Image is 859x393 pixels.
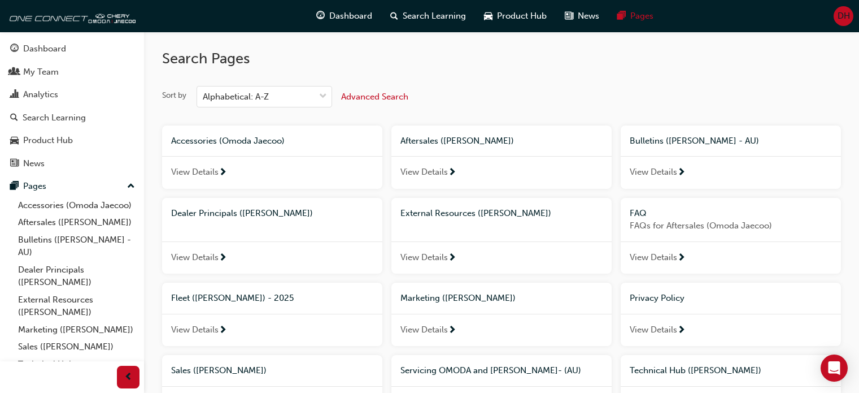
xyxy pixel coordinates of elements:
span: next-icon [219,168,227,178]
a: News [5,153,139,174]
span: View Details [400,166,448,179]
a: Bulletins ([PERSON_NAME] - AU) [14,231,139,261]
div: Dashboard [23,42,66,55]
span: pages-icon [617,9,626,23]
span: up-icon [127,179,135,194]
a: search-iconSearch Learning [381,5,475,28]
span: next-icon [677,326,686,336]
span: next-icon [219,253,227,264]
span: Advanced Search [341,92,408,102]
a: Dealer Principals ([PERSON_NAME])View Details [162,198,382,274]
span: Search Learning [403,10,466,23]
span: guage-icon [10,44,19,54]
a: Marketing ([PERSON_NAME]) [14,321,139,339]
a: Dealer Principals ([PERSON_NAME]) [14,261,139,291]
span: guage-icon [316,9,325,23]
span: Sales ([PERSON_NAME]) [171,365,267,375]
span: View Details [630,166,677,179]
div: Open Intercom Messenger [821,355,848,382]
span: Dashboard [329,10,372,23]
button: DH [834,6,853,26]
span: Aftersales ([PERSON_NAME]) [400,136,514,146]
img: oneconnect [6,5,136,27]
span: search-icon [390,9,398,23]
a: Privacy PolicyView Details [621,283,841,346]
a: Sales ([PERSON_NAME]) [14,338,139,356]
span: news-icon [10,159,19,169]
a: External Resources ([PERSON_NAME])View Details [391,198,612,274]
a: Bulletins ([PERSON_NAME] - AU)View Details [621,126,841,189]
span: car-icon [484,9,492,23]
span: next-icon [448,253,456,264]
a: Aftersales ([PERSON_NAME]) [14,214,139,231]
span: Servicing OMODA and [PERSON_NAME]- (AU) [400,365,581,375]
span: Privacy Policy [630,293,684,303]
a: Accessories (Omoda Jaecoo) [14,197,139,214]
span: car-icon [10,136,19,146]
span: Marketing ([PERSON_NAME]) [400,293,516,303]
div: My Team [23,66,59,79]
span: next-icon [448,326,456,336]
span: View Details [630,251,677,264]
div: Product Hub [23,134,73,147]
span: External Resources ([PERSON_NAME]) [400,208,551,218]
span: next-icon [448,168,456,178]
div: Search Learning [23,111,86,124]
button: Pages [5,176,139,197]
a: pages-iconPages [608,5,662,28]
span: search-icon [10,113,18,123]
a: car-iconProduct Hub [475,5,556,28]
div: News [23,157,45,170]
span: View Details [171,166,219,179]
span: Dealer Principals ([PERSON_NAME]) [171,208,313,218]
h2: Search Pages [162,50,841,68]
span: people-icon [10,67,19,77]
div: Analytics [23,88,58,101]
span: Fleet ([PERSON_NAME]) - 2025 [171,293,294,303]
span: chart-icon [10,90,19,100]
a: Search Learning [5,107,139,128]
span: down-icon [319,89,327,104]
span: next-icon [219,326,227,336]
span: View Details [171,323,219,336]
span: DH [838,10,850,23]
span: FAQs for Aftersales (Omoda Jaecoo) [630,219,832,232]
a: My Team [5,62,139,83]
a: Dashboard [5,38,139,59]
a: Accessories (Omoda Jaecoo)View Details [162,126,382,189]
a: External Resources ([PERSON_NAME]) [14,291,139,321]
span: pages-icon [10,182,19,192]
a: guage-iconDashboard [307,5,381,28]
div: Sort by [162,90,186,101]
span: next-icon [677,253,686,264]
a: Marketing ([PERSON_NAME])View Details [391,283,612,346]
a: Product Hub [5,130,139,151]
span: FAQ [630,208,647,218]
span: View Details [171,251,219,264]
a: Fleet ([PERSON_NAME]) - 2025View Details [162,283,382,346]
div: Pages [23,180,46,193]
a: Technical Hub ([PERSON_NAME]) [14,356,139,386]
div: Alphabetical: A-Z [203,90,269,103]
span: next-icon [677,168,686,178]
span: View Details [400,251,448,264]
span: View Details [400,323,448,336]
span: News [578,10,599,23]
span: Pages [630,10,653,23]
button: Advanced Search [341,86,408,107]
span: Product Hub [497,10,547,23]
span: Accessories (Omoda Jaecoo) [171,136,285,146]
a: FAQFAQs for Aftersales (Omoda Jaecoo)View Details [621,198,841,274]
a: Analytics [5,84,139,105]
span: Bulletins ([PERSON_NAME] - AU) [630,136,759,146]
span: View Details [630,323,677,336]
a: Aftersales ([PERSON_NAME])View Details [391,126,612,189]
button: DashboardMy TeamAnalyticsSearch LearningProduct HubNews [5,36,139,176]
span: news-icon [565,9,573,23]
a: news-iconNews [556,5,608,28]
span: Technical Hub ([PERSON_NAME]) [630,365,761,375]
span: prev-icon [124,370,133,385]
